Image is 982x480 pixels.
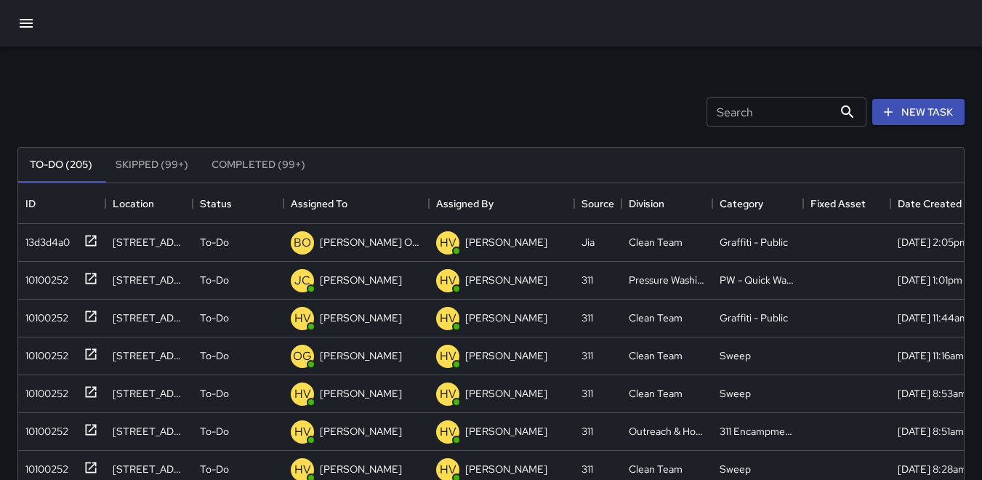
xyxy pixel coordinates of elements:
[465,273,547,287] p: [PERSON_NAME]
[294,423,311,441] p: HV
[465,348,547,363] p: [PERSON_NAME]
[872,99,965,126] button: New Task
[294,310,311,327] p: HV
[320,235,422,249] p: [PERSON_NAME] Overall
[291,183,347,224] div: Assigned To
[465,462,547,476] p: [PERSON_NAME]
[898,183,962,224] div: Date Created
[803,183,890,224] div: Fixed Asset
[200,273,229,287] p: To-Do
[629,273,705,287] div: Pressure Washing
[294,461,311,479] p: HV
[294,234,311,252] p: BO
[440,272,456,289] p: HV
[440,385,456,403] p: HV
[712,183,803,224] div: Category
[104,148,200,183] button: Skipped (99+)
[20,456,68,476] div: 10100252
[581,348,593,363] div: 311
[581,462,593,476] div: 311
[320,273,402,287] p: [PERSON_NAME]
[720,462,751,476] div: Sweep
[629,311,683,325] div: Clean Team
[200,348,229,363] p: To-Do
[440,310,456,327] p: HV
[429,183,574,224] div: Assigned By
[200,386,229,401] p: To-Do
[465,235,547,249] p: [PERSON_NAME]
[574,183,621,224] div: Source
[581,424,593,439] div: 311
[440,461,456,479] p: HV
[20,418,68,439] div: 10100252
[810,183,866,224] div: Fixed Asset
[581,183,614,224] div: Source
[18,148,104,183] button: To-Do (205)
[629,348,683,363] div: Clean Team
[294,385,311,403] p: HV
[20,267,68,287] div: 10100252
[200,148,317,183] button: Completed (99+)
[20,343,68,363] div: 10100252
[720,235,788,249] div: Graffiti - Public
[320,348,402,363] p: [PERSON_NAME]
[436,183,494,224] div: Assigned By
[629,424,705,439] div: Outreach & Hospitality
[440,234,456,252] p: HV
[18,183,105,224] div: ID
[581,235,595,249] div: Jia
[581,273,593,287] div: 311
[25,183,36,224] div: ID
[629,386,683,401] div: Clean Team
[294,272,310,289] p: JC
[200,311,229,325] p: To-Do
[320,311,402,325] p: [PERSON_NAME]
[113,273,185,287] div: 160 6th Street
[200,424,229,439] p: To-Do
[720,311,788,325] div: Graffiti - Public
[193,183,283,224] div: Status
[20,380,68,401] div: 10100252
[113,386,185,401] div: 573 Minna Street
[113,348,185,363] div: 28 6th Street
[465,424,547,439] p: [PERSON_NAME]
[720,424,796,439] div: 311 Encampments
[20,305,68,325] div: 10100252
[720,273,796,287] div: PW - Quick Wash
[200,462,229,476] p: To-Do
[113,462,185,476] div: 1028 Mission Street
[440,423,456,441] p: HV
[293,348,312,365] p: OG
[465,386,547,401] p: [PERSON_NAME]
[113,311,185,325] div: 652 Minna Street
[113,424,185,439] div: 1000 Howard Street
[105,183,193,224] div: Location
[320,386,402,401] p: [PERSON_NAME]
[621,183,712,224] div: Division
[200,183,232,224] div: Status
[200,235,229,249] p: To-Do
[283,183,429,224] div: Assigned To
[320,424,402,439] p: [PERSON_NAME]
[720,183,763,224] div: Category
[20,229,70,249] div: 13d3d4a0
[440,348,456,365] p: HV
[629,462,683,476] div: Clean Team
[720,348,751,363] div: Sweep
[113,183,154,224] div: Location
[581,311,593,325] div: 311
[629,235,683,249] div: Clean Team
[465,311,547,325] p: [PERSON_NAME]
[720,386,751,401] div: Sweep
[320,462,402,476] p: [PERSON_NAME]
[581,386,593,401] div: 311
[113,235,185,249] div: 1560 Mission Street
[629,183,664,224] div: Division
